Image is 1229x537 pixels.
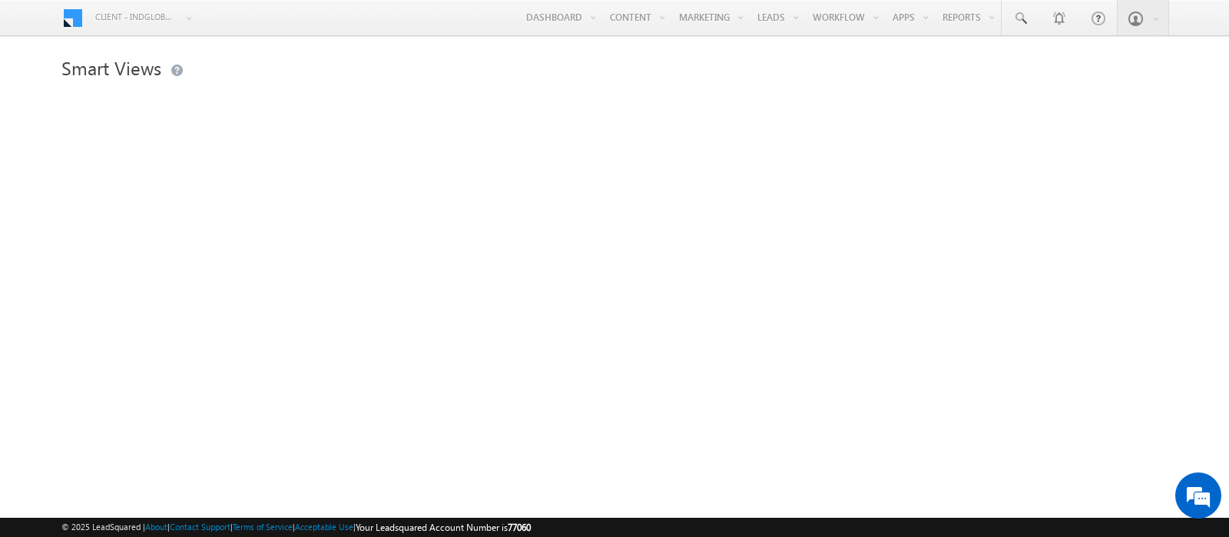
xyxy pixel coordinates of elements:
span: © 2025 LeadSquared | | | | | [61,520,531,535]
span: 77060 [508,522,531,533]
span: Your Leadsquared Account Number is [356,522,531,533]
a: About [145,522,167,532]
a: Terms of Service [233,522,293,532]
span: Client - indglobal1 (77060) [95,9,176,25]
a: Acceptable Use [295,522,353,532]
a: Contact Support [170,522,230,532]
span: Smart Views [61,55,161,80]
